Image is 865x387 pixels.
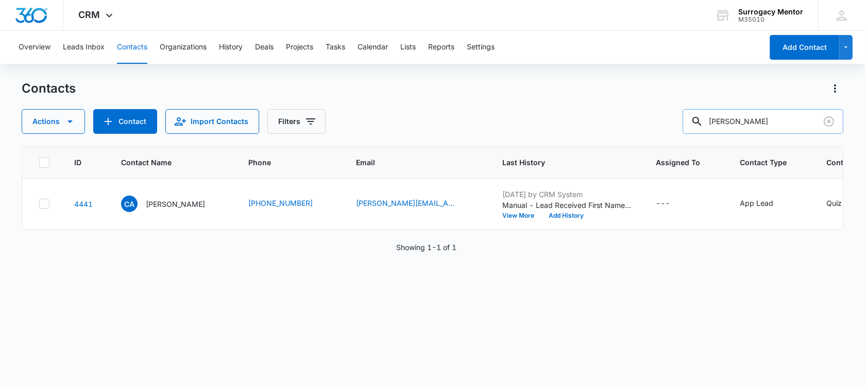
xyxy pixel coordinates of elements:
button: Reports [428,31,454,64]
button: Add Contact [770,35,839,60]
button: Lists [400,31,416,64]
span: ID [74,157,81,168]
span: CA [121,196,138,212]
p: Showing 1-1 of 1 [396,242,456,253]
span: Contact Type [740,157,787,168]
h1: Contacts [22,81,76,96]
a: Navigate to contact details page for Cristina Aispuro [74,200,93,208]
p: [PERSON_NAME] [146,199,205,209]
button: Projects [286,31,313,64]
button: Import Contacts [165,109,259,134]
button: Overview [19,31,50,64]
span: Contact Name [121,157,209,168]
button: Contacts [117,31,147,64]
div: account name [738,8,803,16]
p: [DATE] by CRM System [502,189,631,200]
button: Filters [267,109,326,134]
div: Email - cris.aispuro4@gmail.com - Select to Edit Field [356,198,478,210]
button: Organizations [160,31,207,64]
span: Email [356,157,463,168]
button: Calendar [358,31,388,64]
div: App Lead [740,198,773,208]
span: Assigned To [656,157,700,168]
div: Contact Type - App Lead - Select to Edit Field [740,198,792,210]
button: Leads Inbox [63,31,105,64]
div: Assigned To - - Select to Edit Field [656,198,688,210]
button: Add Contact [93,109,157,134]
a: [PHONE_NUMBER] [248,198,313,208]
input: Search Contacts [683,109,843,134]
button: Tasks [326,31,345,64]
p: Manual - Lead Received First Name: [PERSON_NAME] Last Name: [PERSON_NAME] Phone: [PHONE_NUMBER] E... [502,200,631,210]
button: Clear [821,113,837,130]
div: Phone - +1 (559) 218-3686 - Select to Edit Field [248,198,331,210]
button: Settings [467,31,495,64]
div: account id [738,16,803,23]
button: Add History [541,213,591,219]
button: Deals [255,31,274,64]
span: CRM [79,9,100,20]
span: Last History [502,157,616,168]
div: Quiz Yes [826,198,856,208]
button: Actions [827,80,843,97]
div: Contact Name - Cristina Aispuro - Select to Edit Field [121,196,224,212]
div: --- [656,198,670,210]
button: Actions [22,109,85,134]
span: Phone [248,157,316,168]
button: History [219,31,243,64]
button: View More [502,213,541,219]
a: [PERSON_NAME][EMAIL_ADDRESS][DOMAIN_NAME] [356,198,459,208]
